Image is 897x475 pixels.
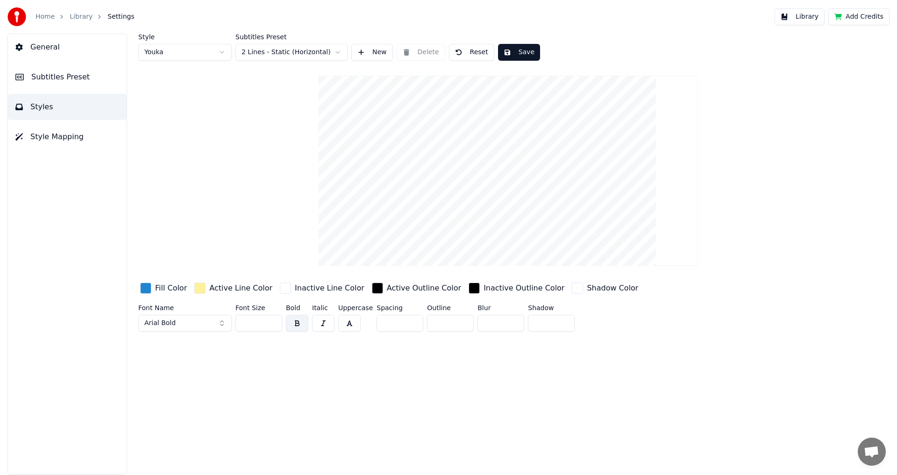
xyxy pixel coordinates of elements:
[36,12,55,21] a: Home
[828,8,890,25] button: Add Credits
[286,305,308,311] label: Bold
[467,281,566,296] button: Inactive Outline Color
[30,42,60,53] span: General
[449,44,494,61] button: Reset
[312,305,335,311] label: Italic
[138,281,189,296] button: Fill Color
[278,281,366,296] button: Inactive Line Color
[295,283,364,294] div: Inactive Line Color
[235,305,282,311] label: Font Size
[235,34,348,40] label: Subtitles Preset
[31,71,90,83] span: Subtitles Preset
[36,12,135,21] nav: breadcrumb
[427,305,474,311] label: Outline
[7,7,26,26] img: youka
[528,305,575,311] label: Shadow
[775,8,825,25] button: Library
[338,305,373,311] label: Uppercase
[8,64,127,90] button: Subtitles Preset
[144,319,176,328] span: Arial Bold
[209,283,272,294] div: Active Line Color
[8,124,127,150] button: Style Mapping
[484,283,564,294] div: Inactive Outline Color
[8,34,127,60] button: General
[30,131,84,142] span: Style Mapping
[107,12,134,21] span: Settings
[858,438,886,466] div: Open chat
[477,305,524,311] label: Blur
[155,283,187,294] div: Fill Color
[192,281,274,296] button: Active Line Color
[8,94,127,120] button: Styles
[498,44,540,61] button: Save
[377,305,423,311] label: Spacing
[70,12,93,21] a: Library
[570,281,640,296] button: Shadow Color
[351,44,393,61] button: New
[370,281,463,296] button: Active Outline Color
[138,34,232,40] label: Style
[387,283,461,294] div: Active Outline Color
[138,305,232,311] label: Font Name
[30,101,53,113] span: Styles
[587,283,638,294] div: Shadow Color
